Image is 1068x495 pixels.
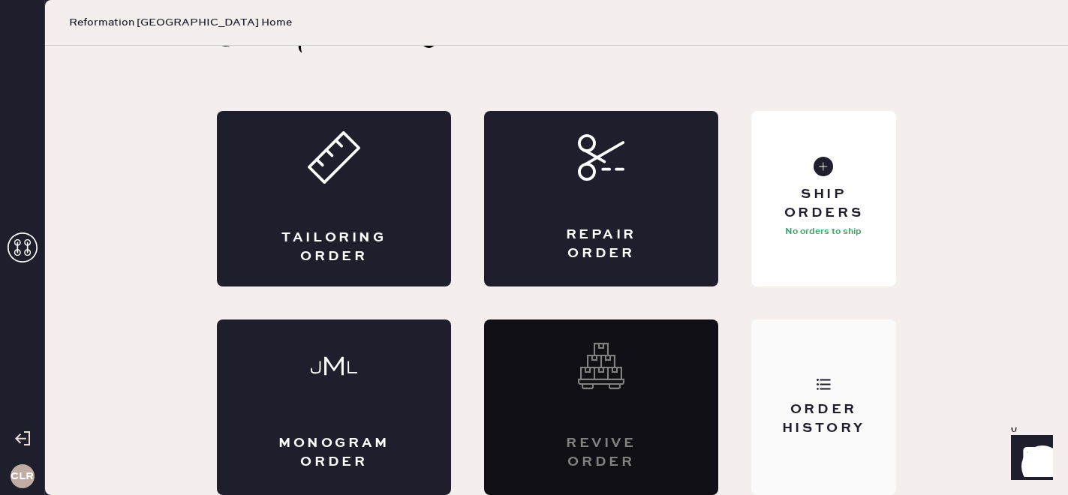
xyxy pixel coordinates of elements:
[544,226,658,263] div: Repair Order
[763,400,884,438] div: Order History
[11,471,34,481] h3: CLR
[277,434,391,472] div: Monogram Order
[785,223,862,241] p: No orders to ship
[69,15,292,30] span: Reformation [GEOGRAPHIC_DATA] Home
[277,229,391,266] div: Tailoring Order
[544,434,658,472] div: Revive order
[763,185,884,223] div: Ship Orders
[484,319,718,495] div: Interested? Contact us at care@hemster.co
[997,427,1061,492] iframe: Front Chat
